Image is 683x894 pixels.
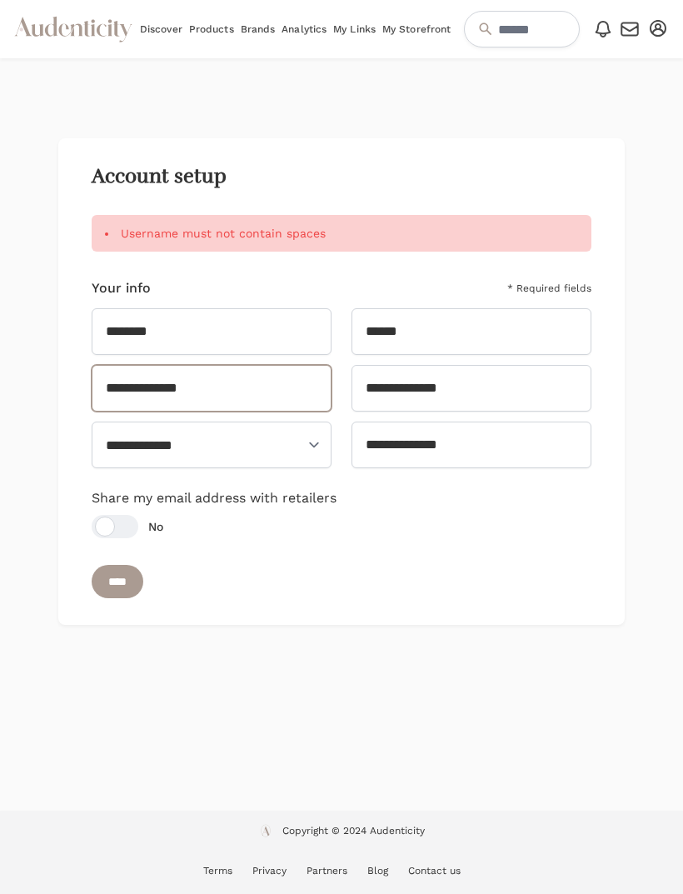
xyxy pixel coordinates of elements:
a: Blog [367,865,388,877]
a: Contact us [408,865,461,877]
li: Username must not contain spaces [105,225,579,242]
h4: Your info [92,278,151,298]
div: Share my email address with retailers [92,488,592,538]
span: * Required fields [507,282,591,295]
a: Partners [307,865,347,877]
h2: Account setup [92,165,592,188]
span: No [148,518,163,535]
a: Privacy [252,865,287,877]
p: Copyright © 2024 Audenticity [282,824,425,837]
a: Terms [203,865,232,877]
